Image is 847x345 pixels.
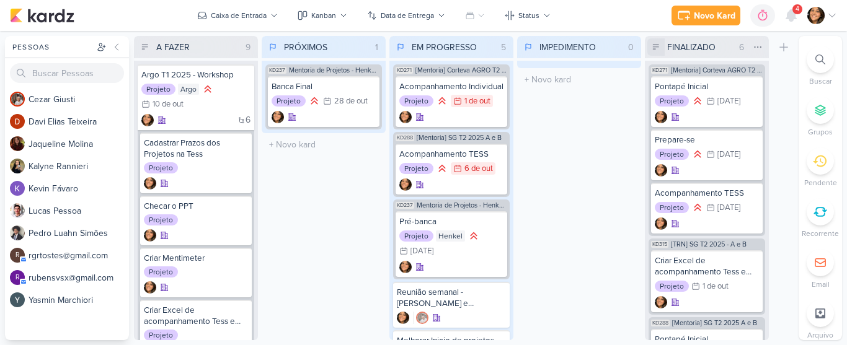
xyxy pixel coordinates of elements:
div: Criador(a): Karen Duarte [655,111,667,123]
span: [Mentoria] SG T2 2025 A e B [672,320,757,326]
div: Projeto [655,95,689,107]
img: Karen Duarte [272,111,284,123]
div: Pontapé Inicial [655,81,759,92]
div: Projeto [144,330,178,341]
input: Buscar Pessoas [10,63,124,83]
p: Pendente [804,177,837,188]
img: Karen Duarte [144,177,156,190]
div: Argo [178,84,199,95]
div: Acompanhamento TESS [655,188,759,199]
div: Criador(a): Karen Duarte [141,114,154,126]
div: Prioridade Alta [691,95,704,107]
img: kardz.app [10,8,74,23]
div: Prioridade Alta [436,162,448,175]
div: K a l y n e R a n n i e r i [29,160,129,173]
span: KD315 [651,241,668,248]
span: [Mentoria] SG T2 2025 A e B [417,134,502,141]
div: Colaboradores: Cezar Giusti [413,312,428,324]
div: 28 de out [334,97,368,105]
div: C e z a r G i u s t i [29,93,129,106]
img: Karen Duarte [655,111,667,123]
div: Criador(a): Karen Duarte [399,178,412,191]
div: Prioridade Alta [691,201,704,214]
img: Karen Duarte [399,111,412,123]
span: 6 [246,116,251,124]
img: Kalyne Rannieri [10,159,25,173]
div: Prioridade Alta [468,230,480,242]
div: Prioridade Alta [436,95,448,107]
div: Criador(a): Karen Duarte [655,296,667,308]
img: Lucas Pessoa [10,203,25,218]
div: J a q u e l i n e M o l i n a [29,138,129,151]
div: [DATE] [717,97,740,105]
div: Projeto [144,214,178,225]
div: Acompanhamento Individual [399,81,503,92]
img: Karen Duarte [399,178,412,191]
li: Ctrl + F [799,46,842,87]
div: 1 de out [703,282,729,290]
div: Criador(a): Karen Duarte [144,281,156,294]
img: Davi Elias Teixeira [10,114,25,129]
span: KD288 [396,134,414,141]
div: Prioridade Alta [691,148,704,160]
img: Karen Duarte [399,261,412,273]
span: KD271 [396,67,413,74]
div: K e v i n F á v a r o [29,182,129,195]
div: rgrtostes@gmail.com [10,248,25,263]
div: Projeto [399,230,433,242]
div: 1 [370,41,383,54]
div: Y a s m i n M a r c h i o r i [29,294,129,307]
div: Cadastrar Prazos dos Projetos na Tess [144,138,248,160]
div: Criador(a): Karen Duarte [272,111,284,123]
img: Cezar Giusti [10,92,25,107]
div: [DATE] [717,151,740,159]
input: + Novo kard [520,71,639,89]
div: 6 [734,41,749,54]
div: Projeto [655,202,689,213]
div: Argo T1 2025 - Workshop [141,69,251,81]
span: KD271 [651,67,668,74]
div: r g r t o s t e s @ g m a i l . c o m [29,249,129,262]
img: Jaqueline Molina [10,136,25,151]
div: rubensvsx@gmail.com [10,270,25,285]
div: Projeto [144,162,178,173]
div: 9 [241,41,255,54]
div: L u c a s P e s s o a [29,204,129,217]
div: [DATE] [410,247,433,255]
span: KD288 [651,320,670,326]
img: Karen Duarte [144,229,156,242]
div: Criador(a): Karen Duarte [655,164,667,177]
div: 6 de out [464,165,493,173]
div: Criar Mentimeter [144,253,248,264]
div: Pré-banca [399,216,503,227]
img: Karen Duarte [397,312,409,324]
div: Pontapé Inicial [655,334,759,345]
img: Karen Duarte [655,164,667,177]
div: 0 [623,41,639,54]
img: Pedro Luahn Simões [10,225,25,240]
div: Henkel [436,230,465,242]
button: Novo Kard [672,6,740,25]
div: Criador(a): Karen Duarte [144,229,156,242]
img: Karen Duarte [655,296,667,308]
div: Projeto [655,281,689,292]
img: Kevin Fávaro [10,181,25,196]
img: Yasmin Marchiori [10,292,25,307]
span: 4 [796,4,799,14]
div: P e d r o L u a h n S i m õ e s [29,227,129,240]
div: D a v i E l i a s T e i x e i r a [29,115,129,128]
div: Acompanhamento TESS [399,149,503,160]
span: KD237 [268,67,286,74]
p: Buscar [809,76,832,87]
div: Criar Excel de acompanhamento Tess e Individual [655,255,759,277]
img: Karen Duarte [655,217,667,230]
img: Karen Duarte [807,7,825,24]
span: [Mentoria] Corteva AGRO T2 2025 [415,67,507,74]
div: Prioridade Alta [202,83,214,95]
div: Projeto [141,84,175,95]
div: Projeto [399,163,433,174]
img: Karen Duarte [141,114,154,126]
div: Projeto [399,95,433,107]
div: Pessoas [10,41,94,53]
input: + Novo kard [264,136,383,154]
